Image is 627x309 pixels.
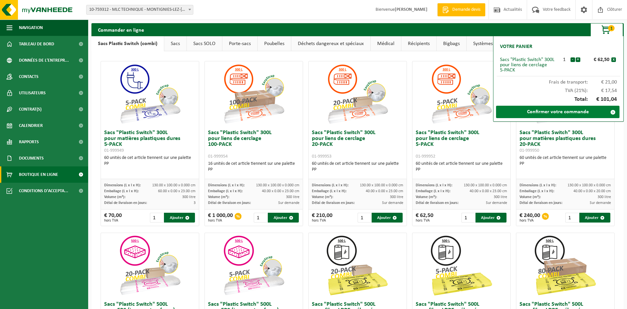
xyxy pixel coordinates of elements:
[371,36,401,51] a: Médical
[366,189,403,193] span: 40.00 x 0.00 x 23.00 cm
[208,189,243,193] span: Emballage (L x l x H):
[470,189,507,193] span: 40.00 x 0.00 x 23.00 cm
[416,219,433,223] span: hors TVA
[208,219,233,223] span: hors TVA
[382,201,403,205] span: Sur demande
[390,195,403,199] span: 300 litre
[312,189,346,193] span: Emballage (L x l x H):
[325,233,390,298] img: 01-999964
[588,97,617,102] span: € 101,04
[258,36,291,51] a: Poubelles
[87,5,193,14] span: 10-759312 - MLC TECHNIQUE - MONTIGNIES-LEZ-LENS
[222,36,257,51] a: Porte-sacs
[208,167,299,173] div: PP
[152,183,196,187] span: 130.00 x 100.00 x 0.000 cm
[494,195,507,199] span: 300 litre
[254,213,267,223] input: 1
[312,167,403,173] div: PP
[312,213,332,223] div: € 210,00
[278,201,299,205] span: Sur demande
[358,213,371,223] input: 1
[104,161,196,167] div: PP
[268,213,299,223] button: Ajouter
[372,213,403,223] button: Ajouter
[520,219,540,223] span: hors TVA
[19,134,39,150] span: Rapports
[416,213,433,223] div: € 62,50
[256,183,299,187] span: 130.00 x 100.00 x 0.000 cm
[416,189,450,193] span: Emballage (L x l x H):
[461,213,475,223] input: 1
[182,195,196,199] span: 300 litre
[312,161,403,173] div: 60 unités de cet article tiennent sur une palette
[500,57,558,73] div: Sacs "Plastic Switch" 300L pour liens de cerclage 5-PACK
[117,61,183,127] img: 01-999949
[104,219,122,223] span: hors TVA
[497,76,620,85] div: Frais de transport:
[360,183,403,187] span: 130.00 x 100.00 x 0.000 cm
[86,5,193,15] span: 10-759312 - MLC TECHNIQUE - MONTIGNIES-LEZ-LENS
[312,219,332,223] span: hors TVA
[104,183,141,187] span: Dimensions (L x l x H):
[164,213,195,223] button: Ajouter
[19,69,39,85] span: Contacts
[312,154,331,159] span: 01-999953
[590,201,611,205] span: Sur demande
[520,148,539,153] span: 01-999950
[208,130,299,159] h3: Sacs "Plastic Switch" 300L pour liens de cerclage 100-PACK
[520,155,611,167] div: 60 unités de cet article tiennent sur une palette
[312,201,355,205] span: Délai de livraison en jours:
[598,195,611,199] span: 300 litre
[312,183,348,187] span: Dimensions (L x l x H):
[475,213,506,223] button: Ajouter
[565,213,579,223] input: 1
[104,189,139,193] span: Emballage (L x l x H):
[208,154,228,159] span: 01-999954
[395,7,427,12] strong: [PERSON_NAME]
[520,189,554,193] span: Emballage (L x l x H):
[164,36,186,51] a: Sacs
[158,189,196,193] span: 60.00 x 0.00 x 23.00 cm
[437,3,485,16] a: Demande devis
[416,183,452,187] span: Dimensions (L x l x H):
[208,213,233,223] div: € 1 000,00
[497,85,620,93] div: TVA (21%):
[312,130,403,159] h3: Sacs "Plastic Switch" 300L pour liens de cerclage 20-PACK
[464,183,507,187] span: 130.00 x 100.00 x 0.000 cm
[573,189,611,193] span: 40.00 x 0.00 x 20.00 cm
[429,61,494,127] img: 01-999952
[568,183,611,187] span: 130.00 x 100.00 x 0.000 cm
[588,80,617,85] span: € 21,00
[194,201,196,205] span: 3
[91,23,151,36] h2: Commander en ligne
[611,57,616,62] button: x
[117,233,183,298] img: 01-999956
[286,195,299,199] span: 300 litre
[416,201,458,205] span: Délai de livraison en jours:
[571,57,575,62] button: -
[325,61,390,127] img: 01-999953
[291,36,370,51] a: Déchets dangereux et spéciaux
[208,201,251,205] span: Délai de livraison en jours:
[429,233,494,298] img: 01-999963
[520,201,562,205] span: Délai de livraison en jours:
[19,117,43,134] span: Calendrier
[91,36,164,51] a: Sacs Plastic Switch (combi)
[221,61,286,127] img: 01-999954
[416,130,507,159] h3: Sacs "Plastic Switch" 300L pour liens de cerclage 5-PACK
[520,195,541,199] span: Volume (m³):
[312,195,333,199] span: Volume (m³):
[558,57,570,62] div: 1
[104,201,147,205] span: Délai de livraison en jours:
[19,85,46,101] span: Utilisateurs
[437,36,466,51] a: Bigbags
[221,233,286,298] img: 01-999955
[208,183,245,187] span: Dimensions (L x l x H):
[150,213,163,223] input: 1
[467,36,534,51] a: Systèmes auto-basculants
[104,148,124,153] span: 01-999949
[262,189,299,193] span: 40.00 x 0.00 x 23.00 cm
[520,183,556,187] span: Dimensions (L x l x H):
[576,57,580,62] button: +
[520,130,611,153] h3: Sacs "Plastic Switch" 300L pour matières plastiques dures 20-PACK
